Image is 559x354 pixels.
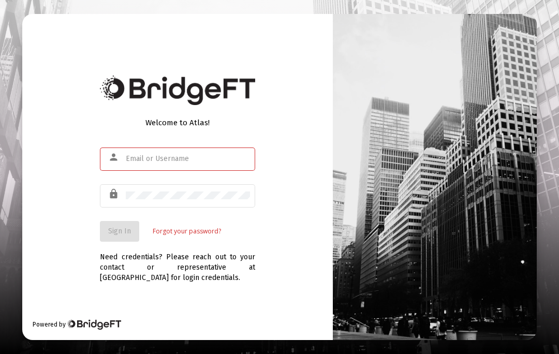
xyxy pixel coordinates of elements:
[108,188,121,200] mat-icon: lock
[33,319,121,330] div: Powered by
[100,76,255,105] img: Bridge Financial Technology Logo
[153,226,221,237] a: Forgot your password?
[100,242,255,283] div: Need credentials? Please reach out to your contact or representative at [GEOGRAPHIC_DATA] for log...
[126,155,250,163] input: Email or Username
[100,221,139,242] button: Sign In
[108,227,131,235] span: Sign In
[108,151,121,164] mat-icon: person
[67,319,121,330] img: Bridge Financial Technology Logo
[100,117,255,128] div: Welcome to Atlas!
